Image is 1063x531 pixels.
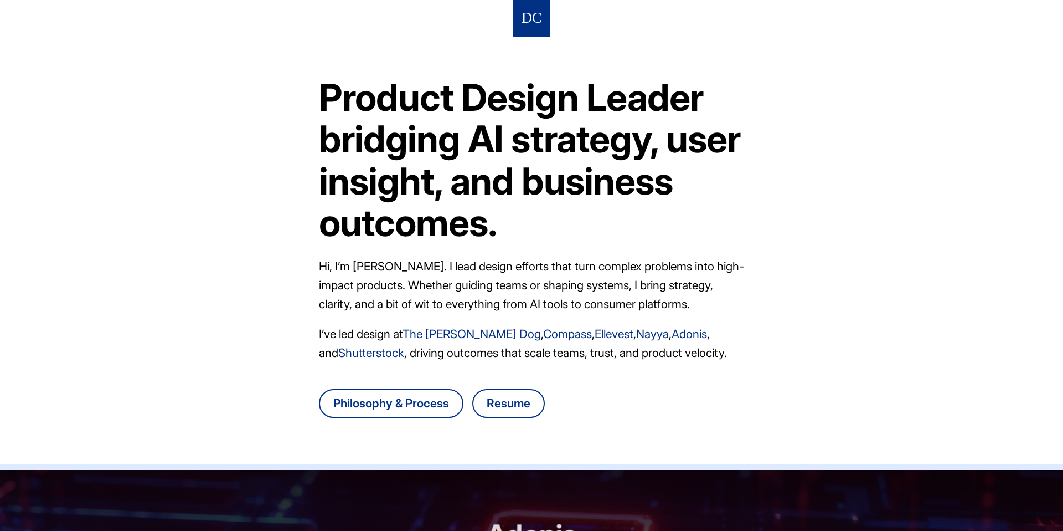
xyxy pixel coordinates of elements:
[319,325,744,362] p: I’ve led design at , , , , , and , driving outcomes that scale teams, trust, and product velocity.
[595,327,633,341] a: Ellevest
[522,8,541,29] img: Logo
[338,346,404,360] a: Shutterstock
[319,257,744,314] p: Hi, I’m [PERSON_NAME]. I lead design efforts that turn complex problems into high-impact products...
[319,389,463,418] a: Go to Danny Chang's design philosophy and process page
[403,327,541,341] a: The [PERSON_NAME] Dog
[636,327,669,341] a: Nayya
[319,76,744,244] h1: Product Design Leader bridging AI strategy, user insight, and business outcomes.
[472,389,545,418] a: Download Danny Chang's resume as a PDF file
[672,327,707,341] a: Adonis
[543,327,592,341] a: Compass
